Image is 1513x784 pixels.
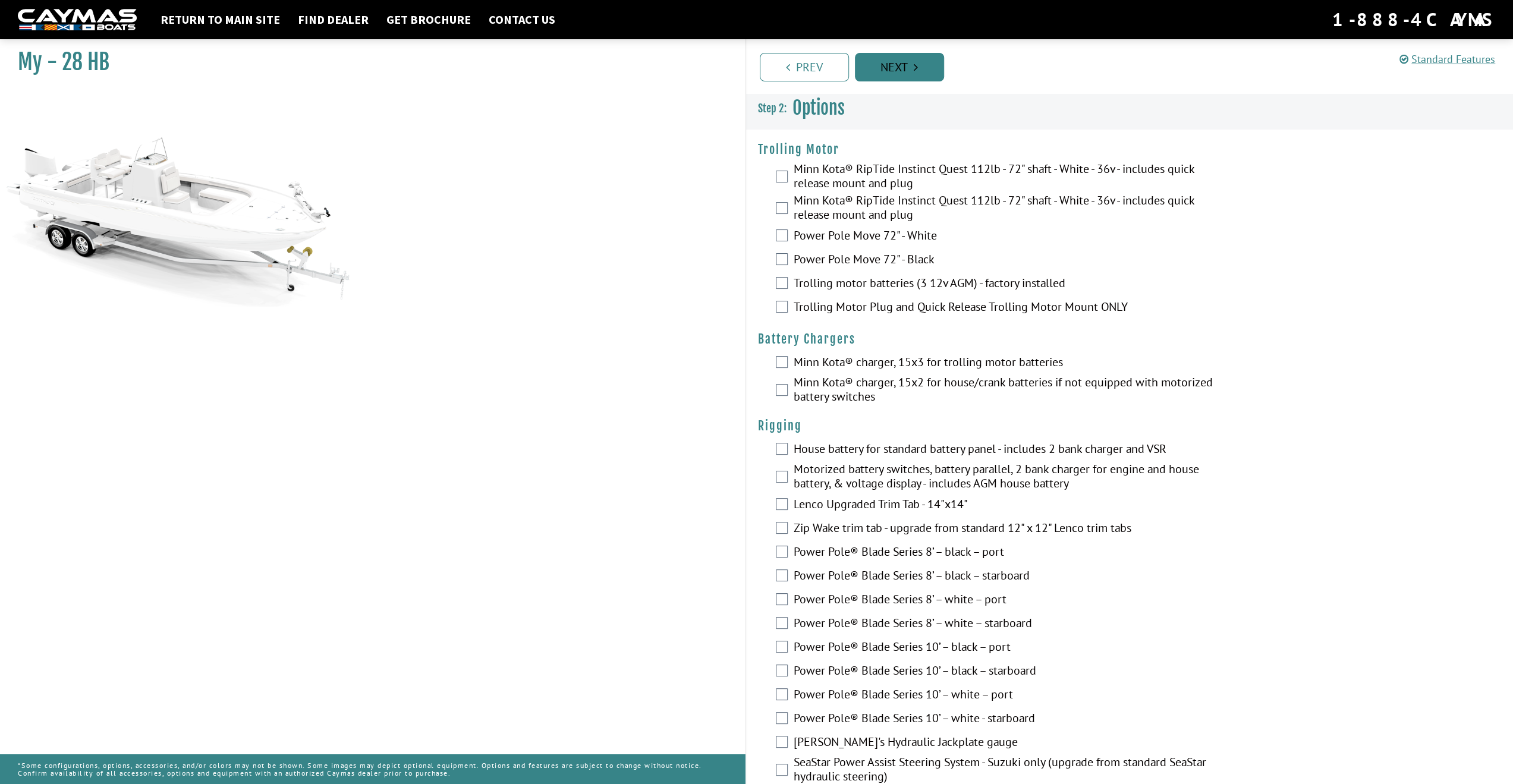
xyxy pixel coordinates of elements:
[794,687,1225,704] label: Power Pole® Blade Series 10’ – white – port
[1332,7,1495,33] div: 1-888-4CAYMAS
[483,12,561,27] a: Contact Us
[155,12,286,27] a: Return to main site
[380,12,477,27] a: Get Brochure
[794,162,1225,193] label: Minn Kota® RipTide Instinct Quest 112lb - 72" shaft - White - 36v - includes quick release mount ...
[794,442,1225,459] label: House battery for standard battery panel - includes 2 bank charger and VSR
[1399,52,1495,66] a: Standard Features
[855,53,944,81] a: Next
[794,568,1225,585] label: Power Pole® Blade Series 8’ – black – starboard
[794,193,1225,225] label: Minn Kota® RipTide Instinct Quest 112lb - 72" shaft - White - 36v - includes quick release mount ...
[794,521,1225,538] label: Zip Wake trim tab - upgrade from standard 12" x 12" Lenco trim tabs
[794,276,1225,293] label: Trolling motor batteries (3 12v AGM) - factory installed
[794,735,1225,752] label: [PERSON_NAME]'s Hydraulic Jackplate gauge
[794,228,1225,245] label: Power Pole Move 72" - White
[758,142,1502,157] h4: Trolling Motor
[794,616,1225,633] label: Power Pole® Blade Series 8’ – white – starboard
[794,355,1225,372] label: Minn Kota® charger, 15x3 for trolling motor batteries
[794,252,1225,269] label: Power Pole Move 72" - Black
[794,497,1225,514] label: Lenco Upgraded Trim Tab - 14"x14"
[18,49,715,75] h1: My - 28 HB
[292,12,375,27] a: Find Dealer
[760,53,849,81] a: Prev
[794,640,1225,657] label: Power Pole® Blade Series 10’ – black – port
[794,711,1225,728] label: Power Pole® Blade Series 10’ – white - starboard
[18,755,727,783] p: *Some configurations, options, accessories, and/or colors may not be shown. Some images may depic...
[794,462,1225,493] label: Motorized battery switches, battery parallel, 2 bank charger for engine and house battery, & volt...
[794,375,1225,407] label: Minn Kota® charger, 15x2 for house/crank batteries if not equipped with motorized battery switches
[794,663,1225,681] label: Power Pole® Blade Series 10’ – black – starboard
[18,9,137,31] img: white-logo-c9c8dbefe5ff5ceceb0f0178aa75bf4bb51f6bca0971e226c86eb53dfe498488.png
[794,544,1225,562] label: Power Pole® Blade Series 8’ – black – port
[794,592,1225,609] label: Power Pole® Blade Series 8’ – white – port
[758,418,1502,433] h4: Rigging
[758,332,1502,347] h4: Battery Chargers
[794,300,1225,317] label: Trolling Motor Plug and Quick Release Trolling Motor Mount ONLY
